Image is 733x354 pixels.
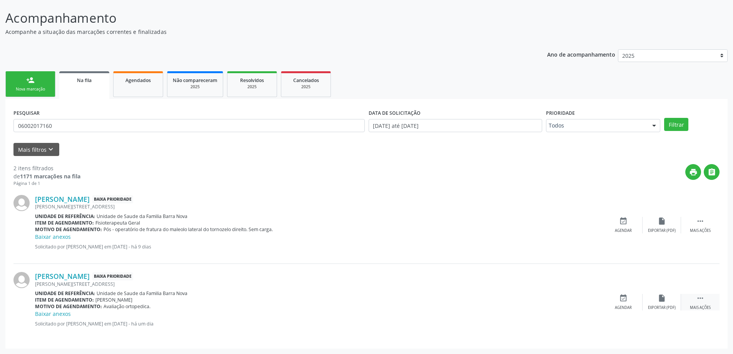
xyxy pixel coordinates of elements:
a: [PERSON_NAME] [35,195,90,203]
b: Item de agendamento: [35,220,94,226]
i:  [696,294,705,302]
label: DATA DE SOLICITAÇÃO [369,107,421,119]
span: Cancelados [293,77,319,84]
img: img [13,195,30,211]
b: Motivo de agendamento: [35,226,102,233]
span: Pós - operatório de fratura do maleolo lateral do tornozelo direito. Sem carga. [104,226,273,233]
div: Exportar (PDF) [648,228,676,233]
b: Item de agendamento: [35,297,94,303]
a: [PERSON_NAME] [35,272,90,280]
b: Unidade de referência: [35,290,95,297]
i:  [708,168,716,176]
div: 2025 [287,84,325,90]
p: Acompanhamento [5,8,511,28]
i: print [689,168,698,176]
button:  [704,164,720,180]
div: Agendar [615,228,632,233]
span: Unidade de Saude da Familia Barra Nova [97,213,187,220]
label: Prioridade [546,107,575,119]
span: Não compareceram [173,77,217,84]
i: keyboard_arrow_down [47,145,55,154]
p: Acompanhe a situação das marcações correntes e finalizadas [5,28,511,36]
b: Motivo de agendamento: [35,303,102,310]
img: img [13,272,30,288]
i: event_available [619,294,628,302]
span: Fisioterapeuta Geral [95,220,140,226]
p: Solicitado por [PERSON_NAME] em [DATE] - há um dia [35,320,604,327]
button: Mais filtroskeyboard_arrow_down [13,143,59,156]
a: Baixar anexos [35,310,71,317]
div: Exportar (PDF) [648,305,676,310]
div: de [13,172,80,180]
div: [PERSON_NAME][STREET_ADDRESS] [35,281,604,287]
div: Mais ações [690,305,711,310]
i: event_available [619,217,628,225]
div: Mais ações [690,228,711,233]
span: Unidade de Saude da Familia Barra Nova [97,290,187,297]
span: [PERSON_NAME] [95,297,132,303]
strong: 1171 marcações na fila [20,173,80,180]
i: insert_drive_file [658,217,666,225]
span: Baixa Prioridade [92,195,133,203]
a: Baixar anexos [35,233,71,240]
span: Todos [549,122,645,129]
input: Selecione um intervalo [369,119,542,132]
div: Nova marcação [11,86,50,92]
button: print [685,164,701,180]
span: Na fila [77,77,92,84]
div: Agendar [615,305,632,310]
span: Resolvidos [240,77,264,84]
div: person_add [26,76,35,84]
div: [PERSON_NAME][STREET_ADDRESS] [35,203,604,210]
b: Unidade de referência: [35,213,95,220]
span: Avaliação ortopedica. [104,303,150,310]
div: Página 1 de 1 [13,180,80,187]
div: 2025 [173,84,217,90]
i: insert_drive_file [658,294,666,302]
p: Ano de acompanhamento [547,49,615,59]
button: Filtrar [664,118,688,131]
p: Solicitado por [PERSON_NAME] em [DATE] - há 9 dias [35,243,604,250]
i:  [696,217,705,225]
span: Baixa Prioridade [92,272,133,280]
label: PESQUISAR [13,107,40,119]
div: 2 itens filtrados [13,164,80,172]
span: Agendados [125,77,151,84]
input: Nome, CNS [13,119,365,132]
div: 2025 [233,84,271,90]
